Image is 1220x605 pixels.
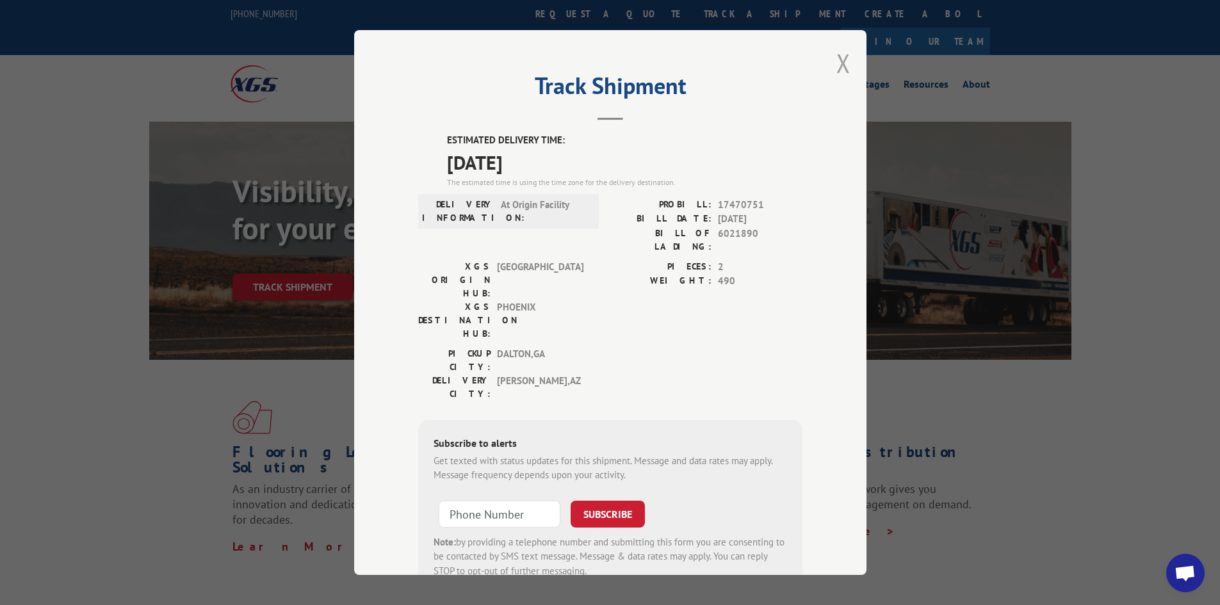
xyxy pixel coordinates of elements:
[718,227,802,254] span: 6021890
[497,260,583,300] span: [GEOGRAPHIC_DATA]
[571,501,645,528] button: SUBSCRIBE
[610,212,712,227] label: BILL DATE:
[718,212,802,227] span: [DATE]
[610,198,712,213] label: PROBILL:
[418,374,491,401] label: DELIVERY CITY:
[497,374,583,401] span: [PERSON_NAME] , AZ
[447,177,802,188] div: The estimated time is using the time zone for the delivery destination.
[1166,554,1205,592] div: Open chat
[422,198,494,225] label: DELIVERY INFORMATION:
[497,347,583,374] span: DALTON , GA
[418,347,491,374] label: PICKUP CITY:
[439,501,560,528] input: Phone Number
[836,46,850,80] button: Close modal
[718,260,802,275] span: 2
[447,148,802,177] span: [DATE]
[418,260,491,300] label: XGS ORIGIN HUB:
[610,260,712,275] label: PIECES:
[434,536,456,548] strong: Note:
[610,274,712,289] label: WEIGHT:
[418,300,491,341] label: XGS DESTINATION HUB:
[434,454,787,483] div: Get texted with status updates for this shipment. Message and data rates may apply. Message frequ...
[497,300,583,341] span: PHOENIX
[447,133,802,148] label: ESTIMATED DELIVERY TIME:
[418,77,802,101] h2: Track Shipment
[610,227,712,254] label: BILL OF LADING:
[718,198,802,213] span: 17470751
[718,274,802,289] span: 490
[501,198,587,225] span: At Origin Facility
[434,435,787,454] div: Subscribe to alerts
[434,535,787,579] div: by providing a telephone number and submitting this form you are consenting to be contacted by SM...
